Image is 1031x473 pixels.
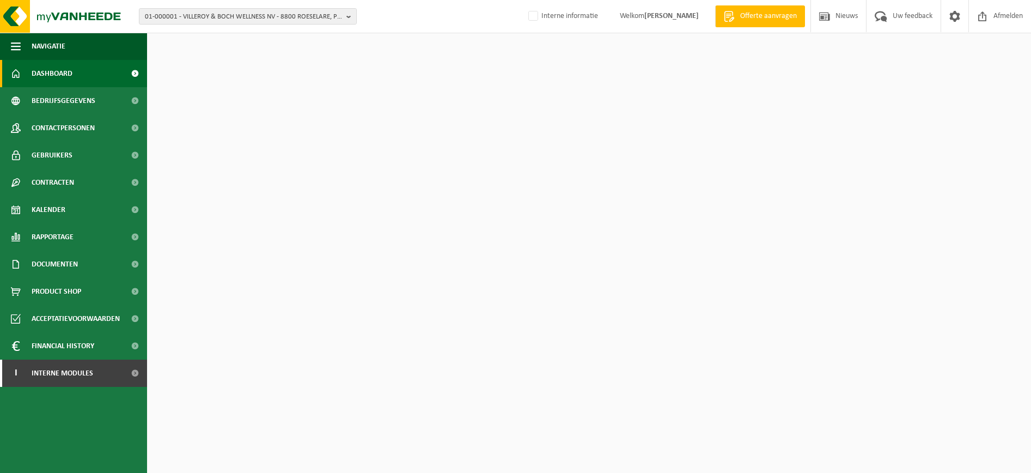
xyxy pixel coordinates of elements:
[32,33,65,60] span: Navigatie
[32,278,81,305] span: Product Shop
[32,60,72,87] span: Dashboard
[145,9,342,25] span: 01-000001 - VILLEROY & BOCH WELLNESS NV - 8800 ROESELARE, POPULIERSTRAAT 1
[32,196,65,223] span: Kalender
[139,8,357,25] button: 01-000001 - VILLEROY & BOCH WELLNESS NV - 8800 ROESELARE, POPULIERSTRAAT 1
[32,169,74,196] span: Contracten
[32,87,95,114] span: Bedrijfsgegevens
[32,305,120,332] span: Acceptatievoorwaarden
[32,251,78,278] span: Documenten
[32,142,72,169] span: Gebruikers
[715,5,805,27] a: Offerte aanvragen
[644,12,699,20] strong: [PERSON_NAME]
[32,360,93,387] span: Interne modules
[32,332,94,360] span: Financial History
[737,11,800,22] span: Offerte aanvragen
[11,360,21,387] span: I
[32,114,95,142] span: Contactpersonen
[526,8,598,25] label: Interne informatie
[32,223,74,251] span: Rapportage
